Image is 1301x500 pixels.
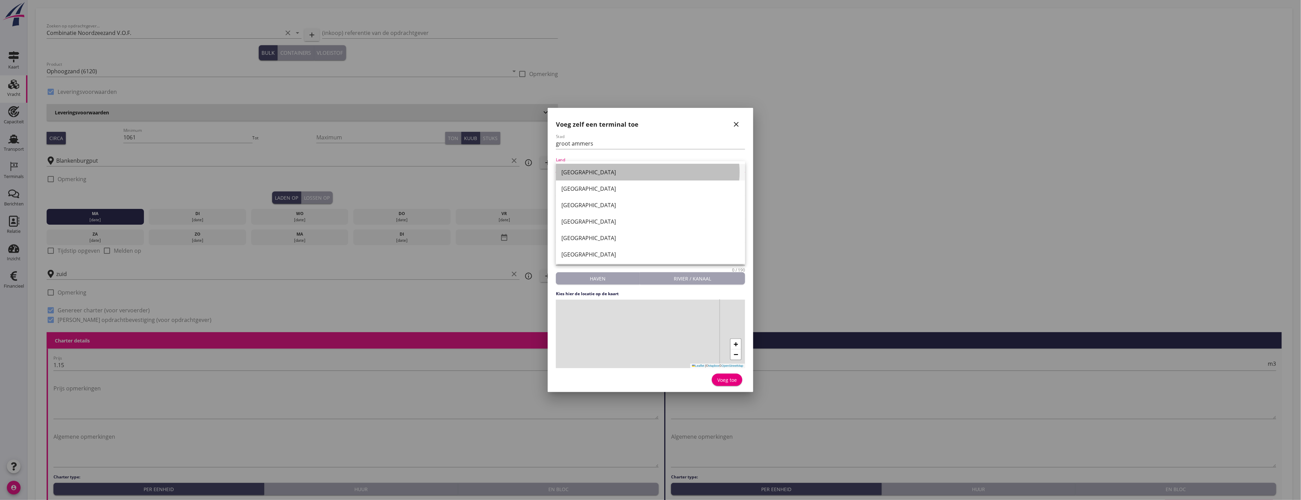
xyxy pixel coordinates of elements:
span: | [705,364,706,367]
i: close [732,120,740,128]
a: Leaflet [692,364,704,367]
div: [GEOGRAPHIC_DATA] [561,250,740,259]
button: Haven [556,272,640,285]
div: [GEOGRAPHIC_DATA] [561,201,740,209]
div: Haven [559,275,637,282]
span: + [734,340,738,348]
div: [GEOGRAPHIC_DATA] [561,168,740,176]
div: Voeg toe [717,376,737,384]
input: Stad [556,138,745,149]
button: Rivier / kanaal [640,272,745,285]
h4: Kies hier de locatie op de kaart [556,291,745,297]
div: Rivier / kanaal [643,275,742,282]
div: [GEOGRAPHIC_DATA] [561,217,740,226]
div: [GEOGRAPHIC_DATA] [561,185,740,193]
h2: Voeg zelf een terminal toe [556,120,639,129]
div: [GEOGRAPHIC_DATA] [561,234,740,242]
span: − [734,350,738,359]
a: Zoom out [731,349,741,360]
div: © © [690,364,745,368]
a: Zoom in [731,339,741,349]
a: OpenStreetMap [721,364,743,367]
div: 0 / 190 [732,268,745,272]
button: Voeg toe [712,374,742,386]
a: Mapbox [708,364,719,367]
